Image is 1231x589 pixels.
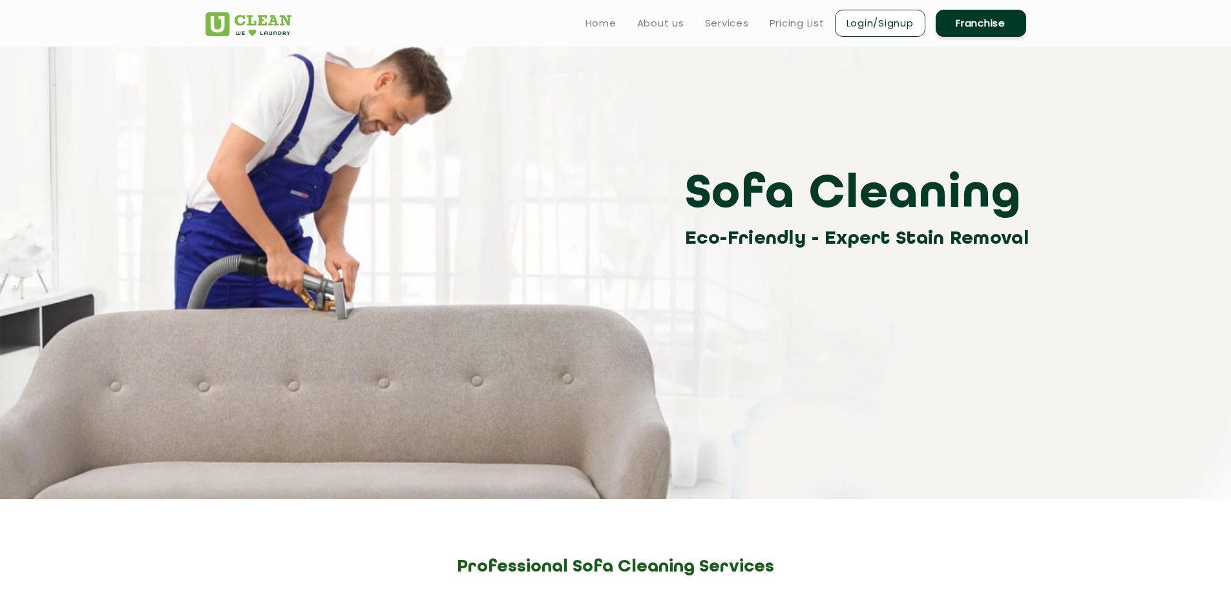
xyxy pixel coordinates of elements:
[585,16,616,31] a: Home
[685,166,1036,224] h3: Sofa Cleaning
[637,16,684,31] a: About us
[205,12,291,36] img: UClean Laundry and Dry Cleaning
[685,224,1036,253] h3: Eco-Friendly - Expert Stain Removal
[705,16,749,31] a: Services
[835,10,925,37] a: Login/Signup
[936,10,1026,37] a: Franchise
[770,16,825,31] a: Pricing List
